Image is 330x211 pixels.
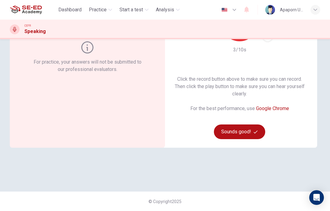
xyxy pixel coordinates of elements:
img: Profile picture [265,5,275,15]
button: Start a test [117,4,151,15]
a: SE-ED Academy logo [10,4,56,16]
span: © Copyright 2025 [148,199,182,204]
img: en [221,8,228,12]
button: Dashboard [56,4,84,15]
h6: For practice, your answers will not be submitted to our professional evaluators. [32,58,143,73]
span: CEFR [24,24,31,28]
a: Google Chrome [256,105,289,111]
button: Analysis [153,4,182,15]
h1: Speaking [24,28,46,35]
div: Open Intercom Messenger [309,190,324,205]
button: Sounds good! [214,124,265,139]
h6: Click the record button above to make sure you can record. Then click the play button to make sur... [172,76,307,98]
h6: For the best performance, use [190,105,289,112]
img: SE-ED Academy logo [10,4,42,16]
span: Analysis [156,6,174,13]
span: Start a test [119,6,143,13]
span: Practice [89,6,107,13]
button: Practice [86,4,115,15]
span: Dashboard [58,6,82,13]
div: Apaporn U-khumpan [280,6,303,13]
h6: 3/10s [233,46,246,54]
